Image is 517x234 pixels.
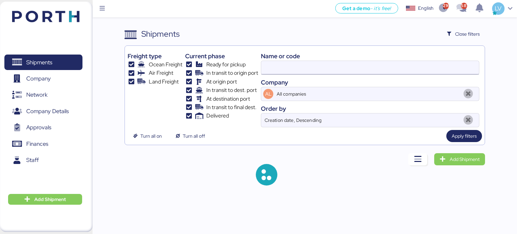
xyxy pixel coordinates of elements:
button: Add Shipment [8,194,82,205]
a: Staff [4,153,82,168]
button: Apply filters [446,130,482,142]
span: Land Freight [149,78,179,86]
span: Approvals [26,123,51,132]
a: Network [4,87,82,103]
span: Shipments [26,58,52,67]
span: Network [26,90,47,100]
span: In transit to dest. port [206,86,257,94]
span: Staff [26,155,39,165]
span: Finances [26,139,48,149]
div: Company [261,78,479,87]
span: In transit to origin port [206,69,258,77]
div: Freight type [128,52,182,61]
div: Name or code [261,52,479,61]
button: Close filters [442,28,485,40]
a: Company [4,71,82,87]
a: Company Details [4,104,82,119]
button: Turn all off [170,130,210,142]
div: Order by [261,104,479,113]
span: In transit to final dest. [206,103,256,111]
span: At destination port [206,95,250,103]
span: Turn all on [140,132,162,140]
span: AL [265,90,272,98]
span: Add Shipment [34,195,66,203]
button: Turn all on [128,130,167,142]
div: Shipments [141,28,180,40]
a: Finances [4,136,82,152]
div: Current phase [185,52,258,61]
span: Air Freight [149,69,173,77]
span: Turn all off [183,132,205,140]
span: LV [495,4,502,13]
div: English [418,5,434,12]
button: Menu [97,3,108,14]
span: Apply filters [452,132,477,140]
input: AL [275,87,460,101]
span: Company [26,74,51,83]
span: Close filters [455,30,480,38]
a: Shipments [4,55,82,70]
a: Add Shipment [434,153,485,165]
span: At origin port [206,78,237,86]
span: Delivered [206,112,229,120]
a: Approvals [4,120,82,135]
span: Ocean Freight [149,61,182,69]
span: Add Shipment [450,155,480,163]
span: Ready for pickup [206,61,246,69]
span: Company Details [26,106,69,116]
